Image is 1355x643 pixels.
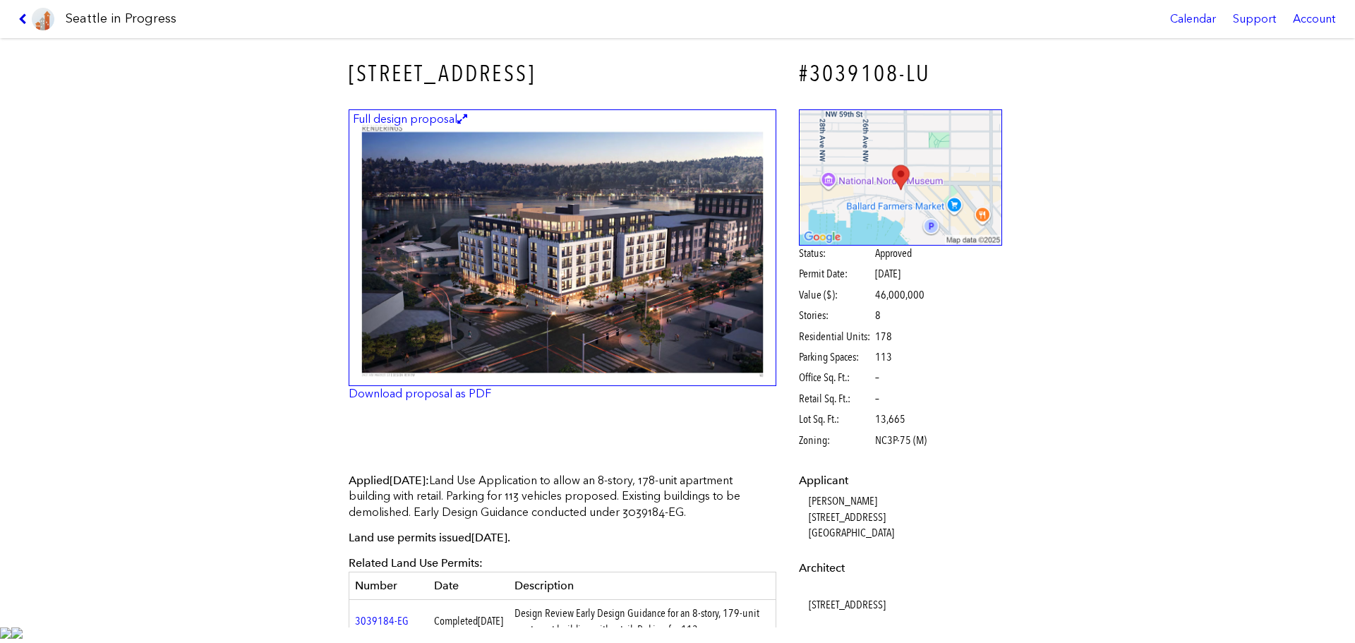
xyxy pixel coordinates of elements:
[799,109,1003,246] img: staticmap
[799,349,873,365] span: Parking Spaces:
[809,493,1003,541] dd: [PERSON_NAME] [STREET_ADDRESS] [GEOGRAPHIC_DATA]
[799,266,873,282] span: Permit Date:
[66,10,176,28] h1: Seattle in Progress
[349,387,491,400] a: Download proposal as PDF
[32,8,54,30] img: favicon-96x96.png
[349,473,776,520] p: Land Use Application to allow an 8-story, 178-unit apartment building with retail. Parking for 11...
[509,600,776,643] td: Design Review Early Design Guidance for an 8-story, 179-unit apartment building with retail. Park...
[390,474,426,487] span: [DATE]
[875,246,912,261] span: Approved
[355,614,409,627] a: 3039184-EG
[875,329,892,344] span: 178
[875,267,901,280] span: [DATE]
[349,572,428,599] th: Number
[799,560,1003,576] dt: Architect
[875,433,927,448] span: NC3P-75 (M)
[799,58,1003,90] h4: #3039108-LU
[809,582,1003,613] dd: [STREET_ADDRESS]
[875,308,881,323] span: 8
[799,370,873,385] span: Office Sq. Ft.:
[799,433,873,448] span: Zoning:
[875,391,879,407] span: –
[478,614,503,627] span: [DATE]
[875,411,905,427] span: 13,665
[349,58,776,90] h3: [STREET_ADDRESS]
[349,474,429,487] span: Applied :
[799,411,873,427] span: Lot Sq. Ft.:
[875,370,879,385] span: –
[349,556,483,570] span: Related Land Use Permits:
[799,308,873,323] span: Stories:
[799,287,873,303] span: Value ($):
[799,473,1003,488] dt: Applicant
[799,329,873,344] span: Residential Units:
[799,391,873,407] span: Retail Sq. Ft.:
[428,572,509,599] th: Date
[351,112,469,127] figcaption: Full design proposal
[509,572,776,599] th: Description
[875,287,925,303] span: 46,000,000
[349,109,776,387] a: Full design proposal
[349,109,776,387] img: 42.jpg
[875,349,892,365] span: 113
[471,531,507,544] span: [DATE]
[799,246,873,261] span: Status:
[349,530,776,546] p: Land use permits issued .
[428,600,509,643] td: Completed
